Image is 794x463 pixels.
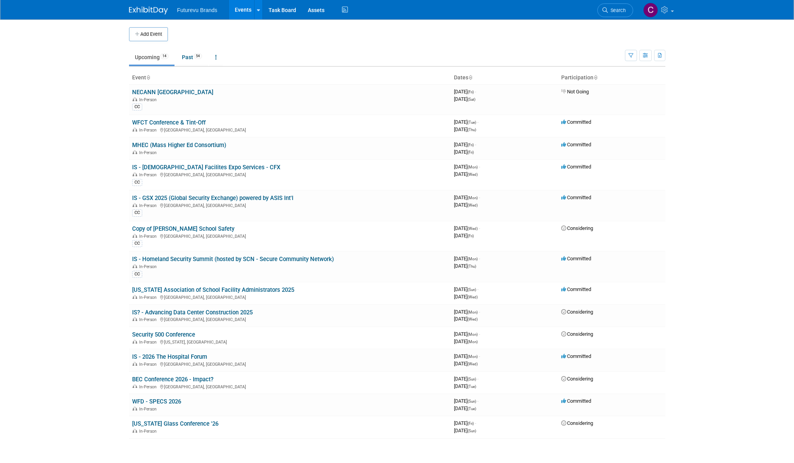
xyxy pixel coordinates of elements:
[177,7,218,13] span: Futurevu Brands
[561,142,591,147] span: Committed
[468,407,476,411] span: (Tue)
[139,172,159,177] span: In-Person
[608,7,626,13] span: Search
[468,120,476,125] span: (Tue)
[139,128,159,133] span: In-Person
[454,233,474,239] span: [DATE]
[468,340,478,344] span: (Mon)
[132,383,448,389] div: [GEOGRAPHIC_DATA], [GEOGRAPHIC_DATA]
[132,142,226,149] a: MHEC (Mass Higher Ed Consortium)
[132,164,280,171] a: IS - [DEMOGRAPHIC_DATA] Facilites Expo Services - CFX
[468,74,472,81] a: Sort by Start Date
[468,354,478,359] span: (Mon)
[133,97,137,101] img: In-Person Event
[176,50,208,65] a: Past54
[468,97,475,102] span: (Sat)
[468,150,474,154] span: (Fri)
[194,53,202,59] span: 54
[133,150,137,154] img: In-Person Event
[561,309,593,315] span: Considering
[454,353,480,359] span: [DATE]
[643,3,658,18] img: CHERYL CLOWES
[468,90,474,94] span: (Fri)
[475,420,476,426] span: -
[133,264,137,268] img: In-Person Event
[477,119,478,125] span: -
[132,209,142,216] div: CC
[468,399,476,403] span: (Sun)
[139,203,159,208] span: In-Person
[139,264,159,269] span: In-Person
[468,384,476,389] span: (Tue)
[132,225,234,232] a: Copy of [PERSON_NAME] School Safety
[454,263,476,269] span: [DATE]
[132,376,213,383] a: BEC Conference 2026 - Impact?
[561,398,591,404] span: Committed
[132,195,293,202] a: IS - GSX 2025 (Global Security Exchange) powered by ASIS Int'l
[468,203,478,207] span: (Wed)
[454,331,480,337] span: [DATE]
[132,256,334,263] a: IS - Homeland Security Summit (hosted by SCN - Secure Community Network)
[160,53,169,59] span: 14
[468,257,478,261] span: (Mon)
[468,295,478,299] span: (Wed)
[561,353,591,359] span: Committed
[132,331,195,338] a: Security 500 Conference
[132,271,142,278] div: CC
[132,171,448,177] div: [GEOGRAPHIC_DATA], [GEOGRAPHIC_DATA]
[139,97,159,102] span: In-Person
[561,286,591,292] span: Committed
[454,405,476,411] span: [DATE]
[133,203,137,207] img: In-Person Event
[133,128,137,132] img: In-Person Event
[139,384,159,389] span: In-Person
[479,195,480,200] span: -
[561,420,593,426] span: Considering
[132,316,448,322] div: [GEOGRAPHIC_DATA], [GEOGRAPHIC_DATA]
[454,398,478,404] span: [DATE]
[454,286,478,292] span: [DATE]
[132,353,207,360] a: IS - 2026 The Hospital Forum
[454,142,476,147] span: [DATE]
[454,119,478,125] span: [DATE]
[133,234,137,238] img: In-Person Event
[454,171,478,177] span: [DATE]
[133,384,137,388] img: In-Person Event
[477,376,478,382] span: -
[132,286,294,293] a: [US_STATE] Association of School Facility Administrators 2025
[139,407,159,412] span: In-Person
[139,295,159,300] span: In-Person
[132,202,448,208] div: [GEOGRAPHIC_DATA], [GEOGRAPHIC_DATA]
[129,27,168,41] button: Add Event
[132,233,448,239] div: [GEOGRAPHIC_DATA], [GEOGRAPHIC_DATA]
[479,164,480,170] span: -
[468,128,476,132] span: (Thu)
[454,225,480,231] span: [DATE]
[454,309,480,315] span: [DATE]
[561,256,591,261] span: Committed
[132,398,181,405] a: WFD - SPECS 2026
[468,226,478,231] span: (Wed)
[468,172,478,177] span: (Wed)
[146,74,150,81] a: Sort by Event Name
[479,331,480,337] span: -
[139,317,159,322] span: In-Person
[139,150,159,155] span: In-Person
[454,338,478,344] span: [DATE]
[468,421,474,426] span: (Fri)
[139,234,159,239] span: In-Person
[454,96,475,102] span: [DATE]
[132,294,448,300] div: [GEOGRAPHIC_DATA], [GEOGRAPHIC_DATA]
[139,362,159,367] span: In-Person
[561,164,591,170] span: Committed
[133,172,137,176] img: In-Person Event
[475,89,476,95] span: -
[454,164,480,170] span: [DATE]
[454,383,476,389] span: [DATE]
[132,361,448,367] div: [GEOGRAPHIC_DATA], [GEOGRAPHIC_DATA]
[593,74,597,81] a: Sort by Participation Type
[479,256,480,261] span: -
[129,71,451,84] th: Event
[132,103,142,110] div: CC
[454,361,478,367] span: [DATE]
